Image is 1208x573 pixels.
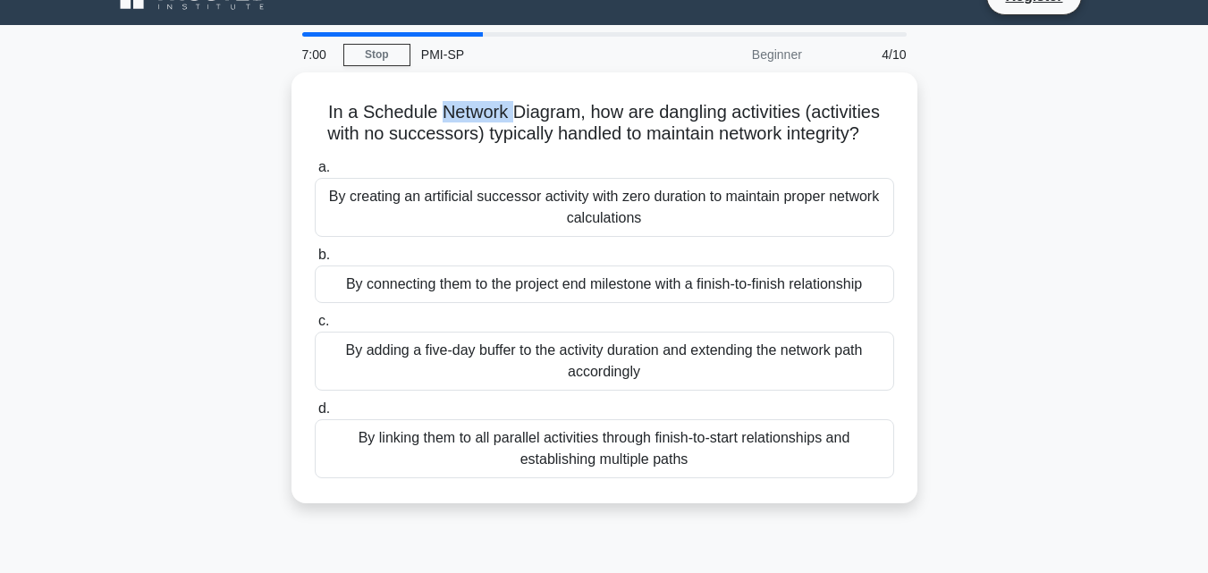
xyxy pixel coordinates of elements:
[656,37,813,72] div: Beginner
[315,265,894,303] div: By connecting them to the project end milestone with a finish-to-finish relationship
[313,101,896,146] h5: In a Schedule Network Diagram, how are dangling activities (activities with no successors) typica...
[318,400,330,416] span: d.
[343,44,410,66] a: Stop
[315,419,894,478] div: By linking them to all parallel activities through finish-to-start relationships and establishing...
[410,37,656,72] div: PMI-SP
[291,37,343,72] div: 7:00
[318,159,330,174] span: a.
[813,37,917,72] div: 4/10
[315,332,894,391] div: By adding a five-day buffer to the activity duration and extending the network path accordingly
[318,247,330,262] span: b.
[315,178,894,237] div: By creating an artificial successor activity with zero duration to maintain proper network calcul...
[318,313,329,328] span: c.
